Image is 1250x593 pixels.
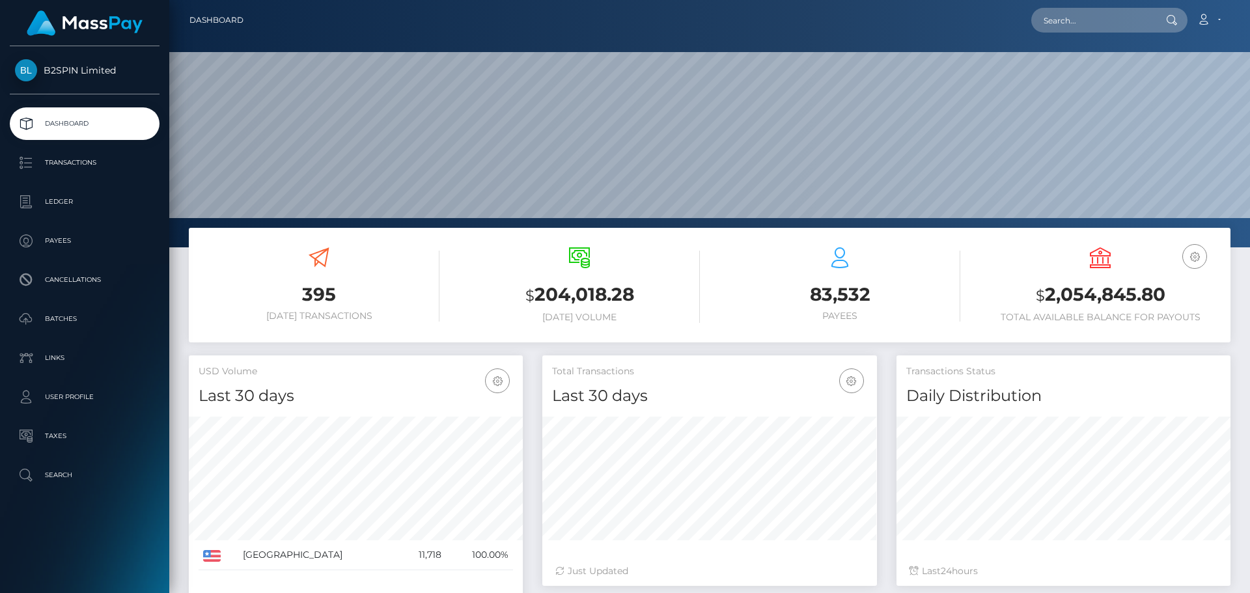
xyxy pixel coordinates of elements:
[10,264,160,296] a: Cancellations
[10,186,160,218] a: Ledger
[10,459,160,491] a: Search
[1031,8,1154,33] input: Search...
[906,365,1221,378] h5: Transactions Status
[199,365,513,378] h5: USD Volume
[10,64,160,76] span: B2SPIN Limited
[15,114,154,133] p: Dashboard
[15,153,154,172] p: Transactions
[10,342,160,374] a: Links
[15,465,154,485] p: Search
[15,309,154,329] p: Batches
[199,385,513,407] h4: Last 30 days
[27,10,143,36] img: MassPay Logo
[15,426,154,446] p: Taxes
[941,565,952,577] span: 24
[238,540,399,570] td: [GEOGRAPHIC_DATA]
[203,550,221,562] img: US.png
[189,7,243,34] a: Dashboard
[10,225,160,257] a: Payees
[199,310,439,322] h6: [DATE] Transactions
[446,540,513,570] td: 100.00%
[1036,286,1045,305] small: $
[459,312,700,323] h6: [DATE] Volume
[552,385,867,407] h4: Last 30 days
[15,348,154,368] p: Links
[525,286,535,305] small: $
[15,270,154,290] p: Cancellations
[459,282,700,309] h3: 204,018.28
[552,365,867,378] h5: Total Transactions
[15,231,154,251] p: Payees
[10,107,160,140] a: Dashboard
[15,59,37,81] img: B2SPIN Limited
[910,564,1217,578] div: Last hours
[719,282,960,307] h3: 83,532
[980,282,1221,309] h3: 2,054,845.80
[980,312,1221,323] h6: Total Available Balance for Payouts
[719,310,960,322] h6: Payees
[398,540,445,570] td: 11,718
[555,564,863,578] div: Just Updated
[10,381,160,413] a: User Profile
[10,146,160,179] a: Transactions
[10,303,160,335] a: Batches
[10,420,160,452] a: Taxes
[15,387,154,407] p: User Profile
[15,192,154,212] p: Ledger
[199,282,439,307] h3: 395
[906,385,1221,407] h4: Daily Distribution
